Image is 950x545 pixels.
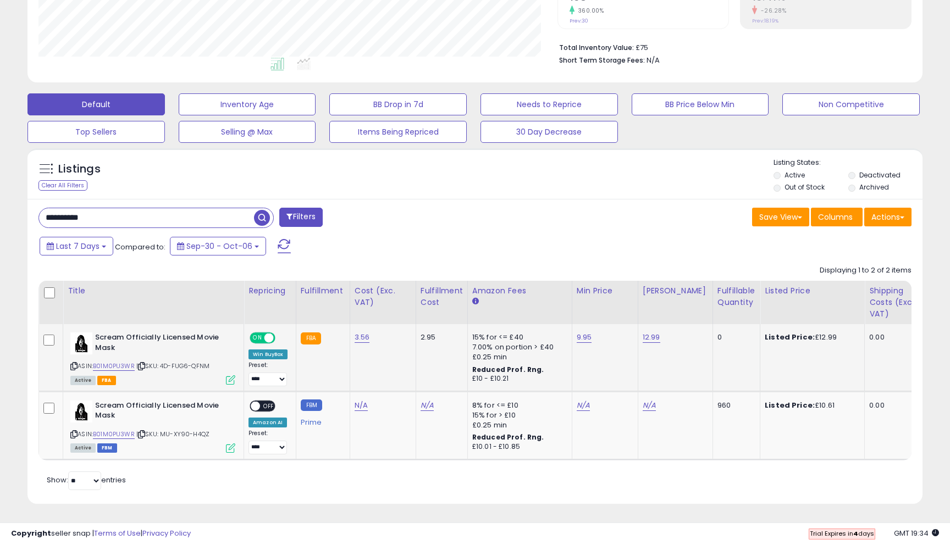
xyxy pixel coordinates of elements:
[632,93,769,115] button: BB Price Below Min
[643,285,708,297] div: [PERSON_NAME]
[472,410,564,420] div: 15% for > £10
[894,528,939,538] span: 2025-10-14 19:34 GMT
[355,285,411,308] div: Cost (Exc. VAT)
[570,18,588,24] small: Prev: 30
[94,528,141,538] a: Terms of Use
[279,208,322,227] button: Filters
[27,121,165,143] button: Top Sellers
[97,376,116,385] span: FBA
[472,365,544,374] b: Reduced Prof. Rng.
[70,332,235,383] div: ASIN:
[559,40,903,53] li: £75
[818,212,853,223] span: Columns
[301,414,341,427] div: Prime
[472,374,564,383] div: £10 - £10.21
[480,121,618,143] button: 30 Day Decrease
[577,285,633,297] div: Min Price
[472,401,564,410] div: 8% for <= £10
[355,400,368,411] a: N/A
[421,285,463,308] div: Fulfillment Cost
[97,443,117,453] span: FBM
[38,180,87,191] div: Clear All Filters
[717,401,752,410] div: 960
[752,208,809,226] button: Save View
[472,285,567,297] div: Amazon Fees
[355,332,370,343] a: 3.56
[248,418,287,427] div: Amazon AI
[47,475,126,485] span: Show: entries
[142,528,191,538] a: Privacy Policy
[301,332,321,344] small: FBA
[301,399,322,411] small: FBM
[421,400,434,411] a: N/A
[472,442,564,452] div: £10.01 - £10.85
[577,332,592,343] a: 9.95
[274,333,291,343] span: OFF
[647,55,660,65] span: N/A
[58,162,101,177] h5: Listings
[95,332,229,355] b: Scream Officially Licensed Movie Mask
[765,285,860,297] div: Listed Price
[472,342,564,352] div: 7.00% on portion > £40
[859,170,901,180] label: Deactivated
[248,362,288,386] div: Preset:
[752,18,778,24] small: Prev: 18.19%
[575,7,604,15] small: 360.00%
[95,401,229,424] b: Scream Officially Licensed Movie Mask
[472,432,544,442] b: Reduced Prof. Rng.
[68,285,239,297] div: Title
[472,352,564,362] div: £0.25 min
[70,401,235,452] div: ASIN:
[179,93,316,115] button: Inventory Age
[56,241,100,252] span: Last 7 Days
[248,430,288,454] div: Preset:
[136,362,209,370] span: | SKU: 4D-FUG6-QFNM
[559,43,634,52] b: Total Inventory Value:
[472,297,479,307] small: Amazon Fees.
[301,285,345,297] div: Fulfillment
[40,237,113,255] button: Last 7 Days
[11,528,51,538] strong: Copyright
[70,332,92,354] img: 31p777+5ysL._SL40_.jpg
[864,208,912,226] button: Actions
[811,208,863,226] button: Columns
[869,285,926,320] div: Shipping Costs (Exc. VAT)
[810,529,874,538] span: Trial Expires in days
[785,182,825,192] label: Out of Stock
[179,121,316,143] button: Selling @ Max
[765,400,815,410] b: Listed Price:
[717,332,752,342] div: 0
[782,93,920,115] button: Non Competitive
[765,332,856,342] div: £12.99
[248,285,291,297] div: Repricing
[643,400,656,411] a: N/A
[251,333,264,343] span: ON
[559,55,645,65] b: Short Term Storage Fees:
[70,401,92,422] img: 31p777+5ysL._SL40_.jpg
[421,332,459,342] div: 2.95
[170,237,266,255] button: Sep-30 - Oct-06
[577,400,590,411] a: N/A
[472,420,564,430] div: £0.25 min
[115,242,165,252] span: Compared to:
[853,529,858,538] b: 4
[70,443,96,453] span: All listings currently available for purchase on Amazon
[869,401,922,410] div: 0.00
[93,362,135,371] a: B01M0PU3WR
[859,182,889,192] label: Archived
[260,401,278,410] span: OFF
[136,430,209,438] span: | SKU: MU-XY90-H4QZ
[869,332,922,342] div: 0.00
[329,121,467,143] button: Items Being Repriced
[248,349,288,359] div: Win BuyBox
[93,430,135,439] a: B01M0PU3WR
[717,285,755,308] div: Fulfillable Quantity
[472,332,564,342] div: 15% for <= £40
[785,170,805,180] label: Active
[765,332,815,342] b: Listed Price:
[480,93,618,115] button: Needs to Reprice
[765,401,856,410] div: £10.61
[329,93,467,115] button: BB Drop in 7d
[820,265,912,276] div: Displaying 1 to 2 of 2 items
[774,158,922,168] p: Listing States:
